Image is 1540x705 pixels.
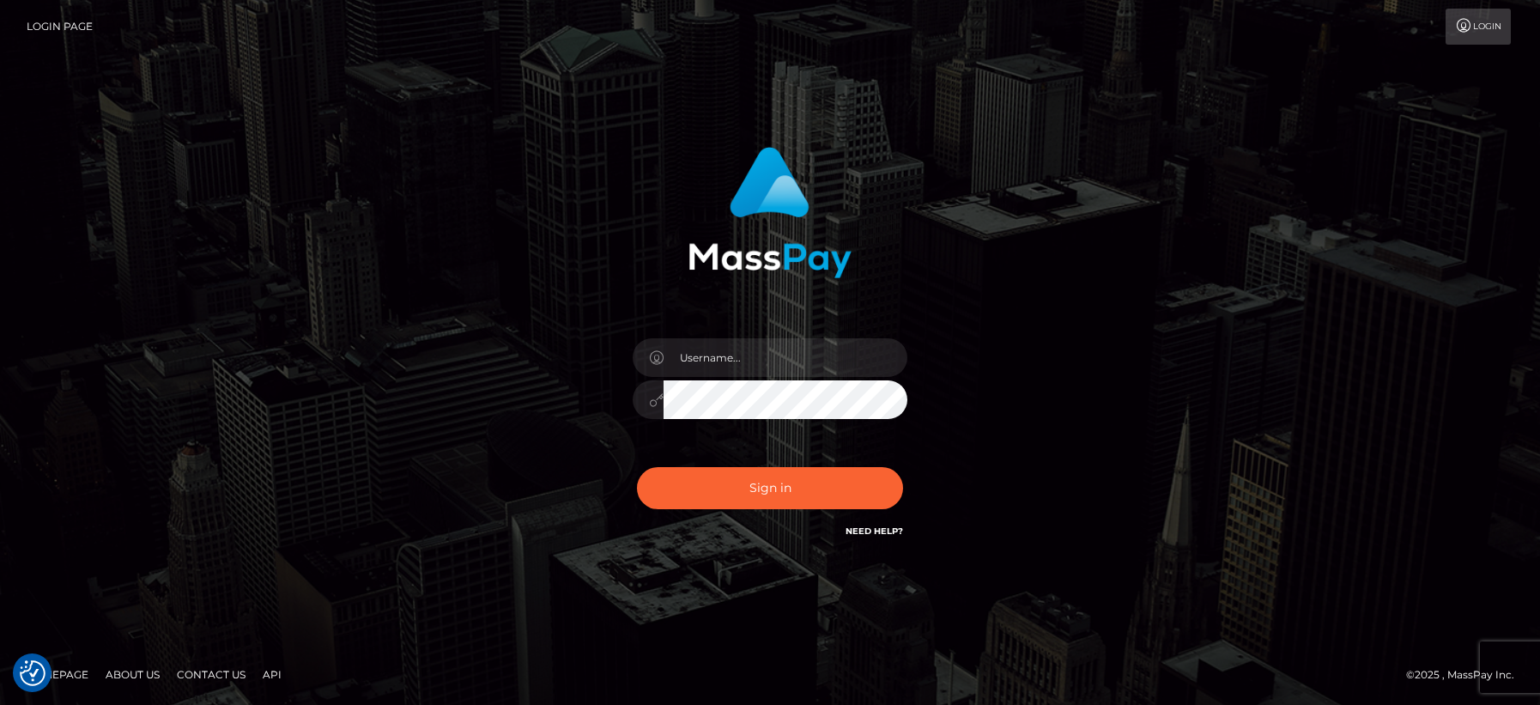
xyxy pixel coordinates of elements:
a: Login [1446,9,1511,45]
a: Need Help? [846,526,903,537]
img: Revisit consent button [20,660,45,686]
a: Homepage [19,661,95,688]
button: Consent Preferences [20,660,45,686]
a: Contact Us [170,661,252,688]
button: Sign in [637,467,903,509]
a: API [256,661,288,688]
a: Login Page [27,9,93,45]
a: About Us [99,661,167,688]
input: Username... [664,338,907,377]
img: MassPay Login [688,147,852,278]
div: © 2025 , MassPay Inc. [1406,665,1527,684]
